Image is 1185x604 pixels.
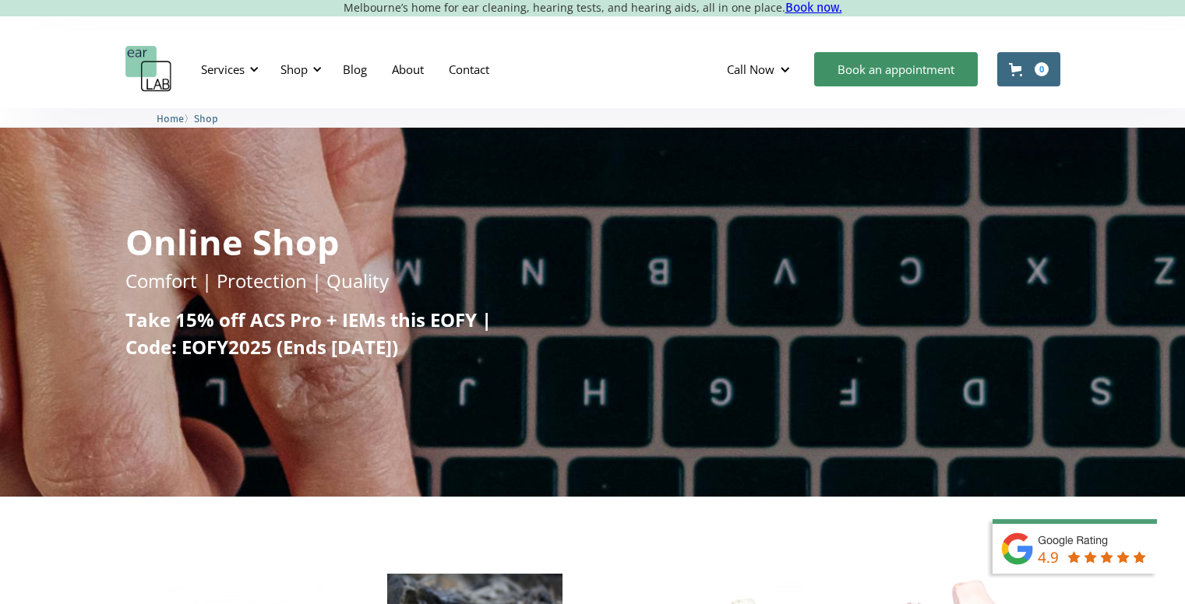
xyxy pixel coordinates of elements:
[379,47,436,92] a: About
[814,52,978,86] a: Book an appointment
[157,111,194,127] li: 〉
[125,267,389,294] p: Comfort | Protection | Quality
[157,113,184,125] span: Home
[157,111,184,125] a: Home
[192,46,263,93] div: Services
[201,61,245,77] div: Services
[194,111,218,125] a: Shop
[194,113,218,125] span: Shop
[280,61,308,77] div: Shop
[714,46,806,93] div: Call Now
[1035,62,1049,76] div: 0
[125,224,339,259] h1: Online Shop
[271,46,326,93] div: Shop
[330,47,379,92] a: Blog
[727,61,774,77] div: Call Now
[997,52,1060,86] a: Open cart
[125,46,172,93] a: home
[436,47,502,92] a: Contact
[125,307,492,360] strong: Take 15% off ACS Pro + IEMs this EOFY | Code: EOFY2025 (Ends [DATE])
